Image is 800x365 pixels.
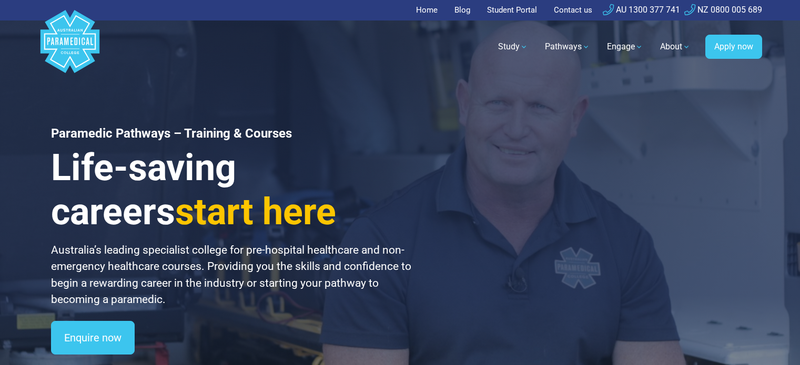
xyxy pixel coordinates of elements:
[175,190,336,233] span: start here
[51,242,413,308] p: Australia’s leading specialist college for pre-hospital healthcare and non-emergency healthcare c...
[684,5,762,15] a: NZ 0800 005 689
[51,145,413,234] h3: Life-saving careers
[603,5,680,15] a: AU 1300 377 741
[38,20,102,74] a: Australian Paramedical College
[51,126,413,141] h1: Paramedic Pathways – Training & Courses
[654,32,697,61] a: About
[492,32,534,61] a: Study
[601,32,650,61] a: Engage
[539,32,596,61] a: Pathways
[51,321,135,354] a: Enquire now
[705,35,762,59] a: Apply now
